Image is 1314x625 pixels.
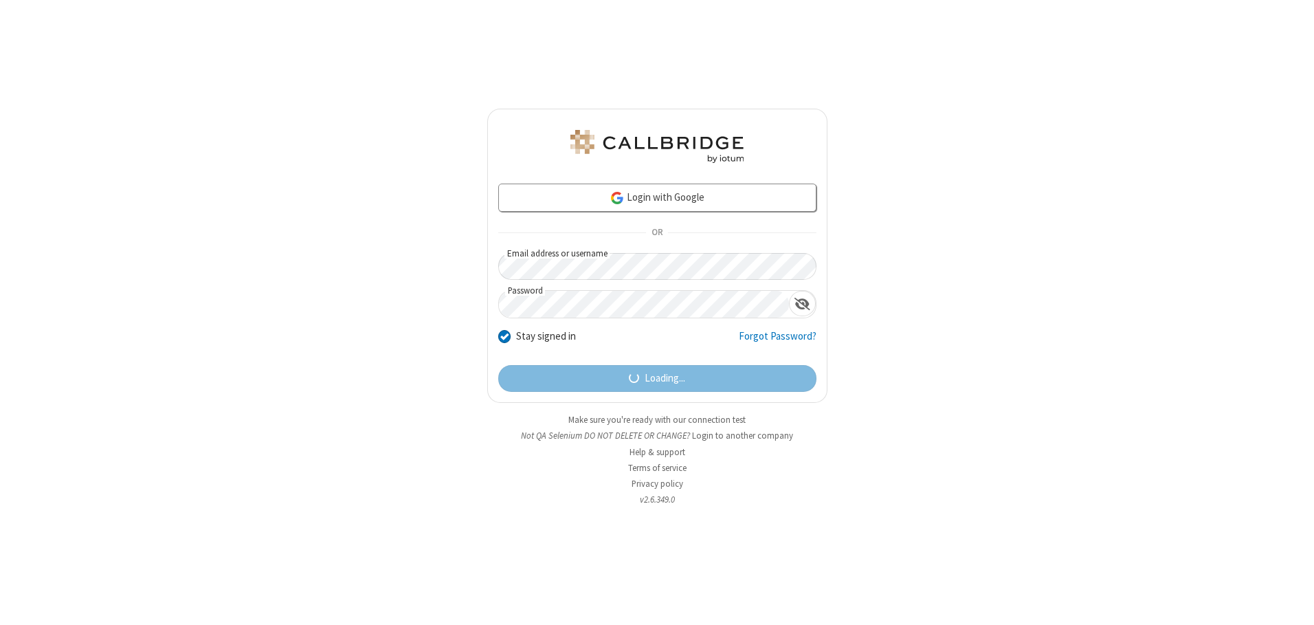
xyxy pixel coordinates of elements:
span: OR [646,223,668,242]
a: Terms of service [628,462,687,474]
input: Email address or username [498,253,816,280]
a: Privacy policy [632,478,683,490]
div: Show password [789,291,816,316]
li: Not QA Selenium DO NOT DELETE OR CHANGE? [487,429,827,442]
img: QA Selenium DO NOT DELETE OR CHANGE [568,130,746,163]
a: Help & support [630,446,685,458]
li: v2.6.349.0 [487,493,827,506]
a: Login with Google [498,184,816,211]
a: Forgot Password? [739,329,816,355]
span: Loading... [645,371,685,386]
input: Password [499,291,789,318]
img: google-icon.png [610,190,625,206]
label: Stay signed in [516,329,576,344]
button: Loading... [498,365,816,393]
a: Make sure you're ready with our connection test [568,414,746,426]
button: Login to another company [692,429,793,442]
